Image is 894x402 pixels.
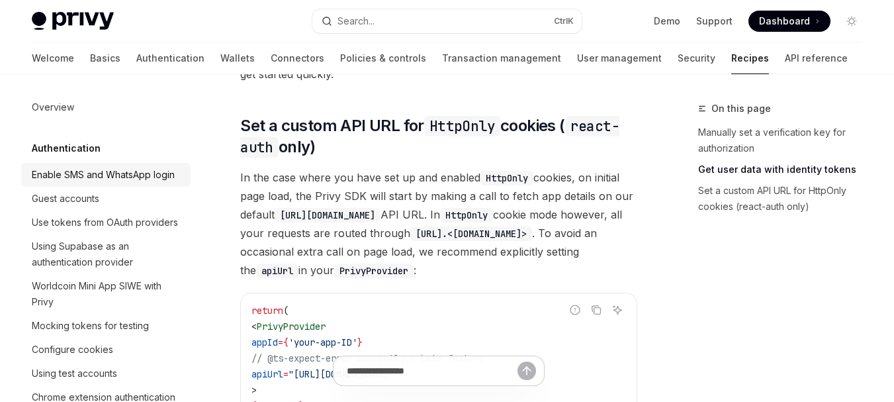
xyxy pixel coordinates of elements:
[21,314,191,338] a: Mocking tokens for testing
[32,140,101,156] h5: Authentication
[748,11,830,32] a: Dashboard
[21,362,191,385] a: Using test accounts
[278,336,283,348] span: =
[759,15,810,28] span: Dashboard
[334,264,414,278] code: PrivyProvider
[347,356,517,385] input: Ask a question...
[32,12,114,30] img: light logo
[21,95,191,119] a: Overview
[220,42,255,74] a: Wallets
[678,42,715,74] a: Security
[312,9,582,33] button: Open search
[442,42,561,74] a: Transaction management
[251,305,283,317] span: return
[337,13,375,29] div: Search...
[424,116,500,136] code: HttpOnly
[289,336,357,348] span: 'your-app-ID'
[32,191,99,207] div: Guest accounts
[440,208,493,223] code: HttpOnly
[609,301,626,319] button: Ask AI
[240,115,637,158] span: Set a custom API URL for cookies ( only)
[340,42,426,74] a: Policies & controls
[256,264,298,278] code: apiUrl
[711,101,771,117] span: On this page
[275,208,380,223] code: [URL][DOMAIN_NAME]
[240,116,619,158] code: react-auth
[240,168,637,279] span: In the case where you have set up and enabled cookies, on initial page load, the Privy SDK will s...
[32,278,183,310] div: Worldcoin Mini App SIWE with Privy
[32,167,175,183] div: Enable SMS and WhatsApp login
[136,42,204,74] a: Authentication
[588,301,605,319] button: Copy the contents from the code block
[357,336,363,348] span: }
[21,163,191,187] a: Enable SMS and WhatsApp login
[283,336,289,348] span: {
[841,11,862,32] button: Toggle dark mode
[517,362,536,380] button: Send message
[32,318,149,334] div: Mocking tokens for testing
[32,342,113,358] div: Configure cookies
[32,238,183,270] div: Using Supabase as an authentication provider
[90,42,120,74] a: Basics
[32,366,117,381] div: Using test accounts
[257,321,326,332] span: PrivyProvider
[251,336,278,348] span: appId
[698,180,873,217] a: Set a custom API URL for HttpOnly cookies (react-auth only)
[251,321,257,332] span: <
[32,215,178,230] div: Use tokens from OAuth providers
[785,42,848,74] a: API reference
[271,42,324,74] a: Connectors
[283,305,289,317] span: (
[251,352,484,364] span: // @ts-expect-error currently a beta feature
[566,301,584,319] button: Report incorrect code
[731,42,769,74] a: Recipes
[21,338,191,362] a: Configure cookies
[696,15,733,28] a: Support
[554,16,574,26] span: Ctrl K
[32,99,74,115] div: Overview
[21,274,191,314] a: Worldcoin Mini App SIWE with Privy
[577,42,662,74] a: User management
[698,159,873,180] a: Get user data with identity tokens
[21,187,191,211] a: Guest accounts
[32,42,74,74] a: Welcome
[480,171,533,185] code: HttpOnly
[654,15,680,28] a: Demo
[21,211,191,234] a: Use tokens from OAuth providers
[410,226,532,241] code: [URL].<[DOMAIN_NAME]>
[698,122,873,159] a: Manually set a verification key for authorization
[21,234,191,274] a: Using Supabase as an authentication provider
